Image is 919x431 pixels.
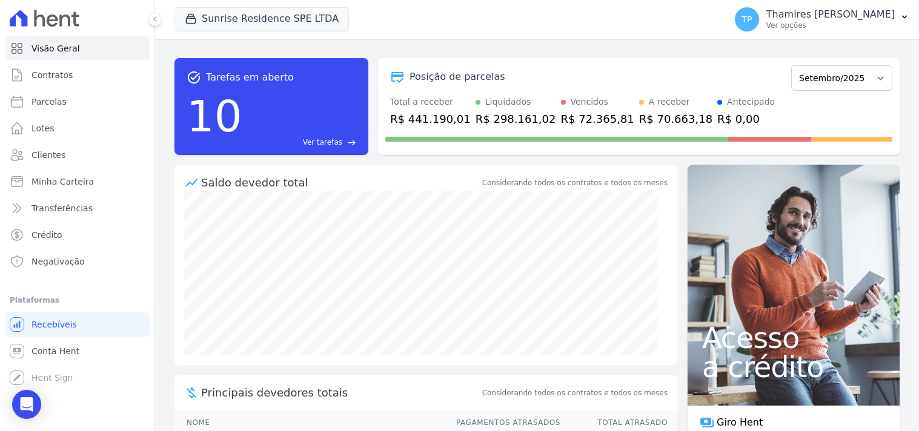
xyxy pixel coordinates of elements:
div: Antecipado [727,96,775,108]
span: Principais devedores totais [201,384,480,401]
span: a crédito [702,352,885,381]
span: Negativação [32,255,85,268]
a: Contratos [5,63,150,87]
a: Parcelas [5,90,150,114]
a: Ver tarefas east [247,137,356,148]
span: east [347,138,356,147]
div: R$ 298.161,02 [476,111,556,127]
div: Total a receber [390,96,471,108]
a: Negativação [5,249,150,274]
p: Thamires [PERSON_NAME] [766,8,895,21]
span: Crédito [32,229,62,241]
a: Transferências [5,196,150,220]
span: Giro Hent [717,415,763,430]
span: Clientes [32,149,65,161]
div: Posição de parcelas [410,70,505,84]
a: Clientes [5,143,150,167]
span: TP [742,15,752,24]
button: TP Thamires [PERSON_NAME] Ver opções [725,2,919,36]
span: Transferências [32,202,93,214]
span: Parcelas [32,96,67,108]
a: Recebíveis [5,312,150,337]
span: Tarefas em aberto [206,70,294,85]
span: Minha Carteira [32,176,94,188]
div: A receber [649,96,690,108]
a: Conta Hent [5,339,150,363]
a: Visão Geral [5,36,150,61]
span: task_alt [187,70,201,85]
div: Plataformas [10,293,145,308]
span: Ver tarefas [303,137,342,148]
span: Lotes [32,122,55,134]
div: R$ 72.365,81 [561,111,634,127]
span: Recebíveis [32,318,77,331]
div: Saldo devedor total [201,174,480,191]
div: Vencidos [571,96,608,108]
p: Ver opções [766,21,895,30]
span: Visão Geral [32,42,80,54]
div: Open Intercom Messenger [12,390,41,419]
span: Acesso [702,323,885,352]
a: Crédito [5,223,150,247]
a: Lotes [5,116,150,140]
span: Considerando todos os contratos e todos os meses [482,387,668,398]
a: Minha Carteira [5,169,150,194]
div: R$ 441.190,01 [390,111,471,127]
button: Sunrise Residence SPE LTDA [174,7,349,30]
span: Conta Hent [32,345,79,357]
div: Considerando todos os contratos e todos os meses [482,177,668,188]
span: Contratos [32,69,73,81]
div: R$ 70.663,18 [639,111,712,127]
div: 10 [187,85,242,148]
div: R$ 0,00 [717,111,775,127]
div: Liquidados [485,96,531,108]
